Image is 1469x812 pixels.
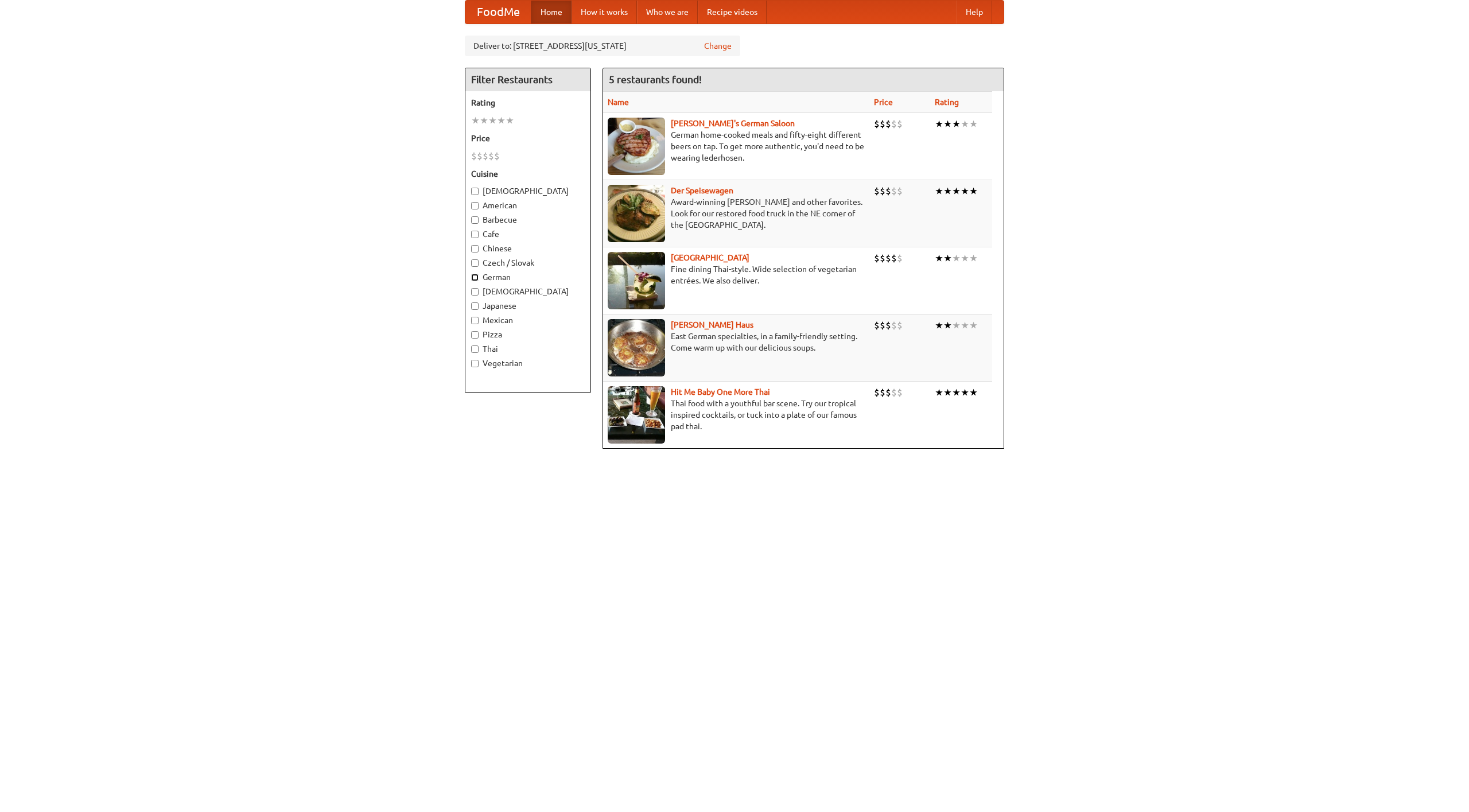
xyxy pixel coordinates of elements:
h5: Cuisine [471,168,585,180]
input: [DEMOGRAPHIC_DATA] [471,288,479,296]
li: $ [874,386,880,399]
li: ★ [943,252,952,265]
li: ★ [952,319,961,332]
li: $ [885,185,891,197]
li: $ [880,118,885,130]
li: $ [885,319,891,332]
li: ★ [943,118,952,130]
li: ★ [969,185,978,197]
li: ★ [935,118,943,130]
li: $ [891,118,897,130]
label: Chinese [471,243,585,254]
li: $ [874,319,880,332]
a: Der Speisewagen [671,186,733,195]
li: ★ [497,114,506,127]
input: German [471,274,479,281]
a: Help [957,1,992,24]
input: Mexican [471,317,479,324]
li: $ [477,150,483,162]
p: Thai food with a youthful bar scene. Try our tropical inspired cocktails, or tuck into a plate of... [608,398,865,432]
label: Japanese [471,300,585,312]
li: $ [471,150,477,162]
a: FoodMe [465,1,531,24]
label: Barbecue [471,214,585,226]
img: kohlhaus.jpg [608,319,665,376]
a: Hit Me Baby One More Thai [671,387,770,397]
a: Name [608,98,629,107]
li: ★ [480,114,488,127]
li: ★ [935,319,943,332]
input: American [471,202,479,209]
input: Cafe [471,231,479,238]
input: Vegetarian [471,360,479,367]
li: $ [891,386,897,399]
img: speisewagen.jpg [608,185,665,242]
li: $ [885,252,891,265]
li: ★ [952,118,961,130]
li: $ [880,319,885,332]
a: [GEOGRAPHIC_DATA] [671,253,749,262]
label: Vegetarian [471,358,585,369]
li: $ [880,185,885,197]
li: ★ [471,114,480,127]
li: $ [897,252,903,265]
p: East German specialties, in a family-friendly setting. Come warm up with our delicious soups. [608,331,865,353]
li: ★ [961,252,969,265]
input: Japanese [471,302,479,310]
a: [PERSON_NAME] Haus [671,320,753,329]
li: $ [897,319,903,332]
li: ★ [969,118,978,130]
div: Deliver to: [STREET_ADDRESS][US_STATE] [465,36,740,56]
li: ★ [935,185,943,197]
li: ★ [952,185,961,197]
li: ★ [961,319,969,332]
li: ★ [935,252,943,265]
li: ★ [506,114,514,127]
label: Cafe [471,228,585,240]
input: [DEMOGRAPHIC_DATA] [471,188,479,195]
li: $ [483,150,488,162]
label: Pizza [471,329,585,340]
label: Czech / Slovak [471,257,585,269]
li: $ [885,118,891,130]
li: $ [891,252,897,265]
li: $ [874,118,880,130]
a: [PERSON_NAME]'s German Saloon [671,119,795,128]
li: $ [880,386,885,399]
li: ★ [969,252,978,265]
h5: Price [471,133,585,144]
a: Price [874,98,893,107]
li: $ [488,150,494,162]
h5: Rating [471,97,585,108]
a: How it works [572,1,637,24]
li: ★ [969,386,978,399]
h4: Filter Restaurants [465,68,590,91]
li: $ [891,185,897,197]
li: $ [874,252,880,265]
p: Fine dining Thai-style. Wide selection of vegetarian entrées. We also deliver. [608,263,865,286]
a: Who we are [637,1,698,24]
li: $ [885,386,891,399]
img: esthers.jpg [608,118,665,175]
li: ★ [969,319,978,332]
li: ★ [961,185,969,197]
label: [DEMOGRAPHIC_DATA] [471,185,585,197]
li: $ [897,118,903,130]
a: Change [704,40,732,52]
input: Czech / Slovak [471,259,479,267]
li: ★ [943,185,952,197]
a: Home [531,1,572,24]
label: Mexican [471,314,585,326]
label: Thai [471,343,585,355]
p: Award-winning [PERSON_NAME] and other favorites. Look for our restored food truck in the NE corne... [608,196,865,231]
ng-pluralize: 5 restaurants found! [609,74,702,85]
li: ★ [488,114,497,127]
a: Recipe videos [698,1,767,24]
label: German [471,271,585,283]
li: $ [494,150,500,162]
